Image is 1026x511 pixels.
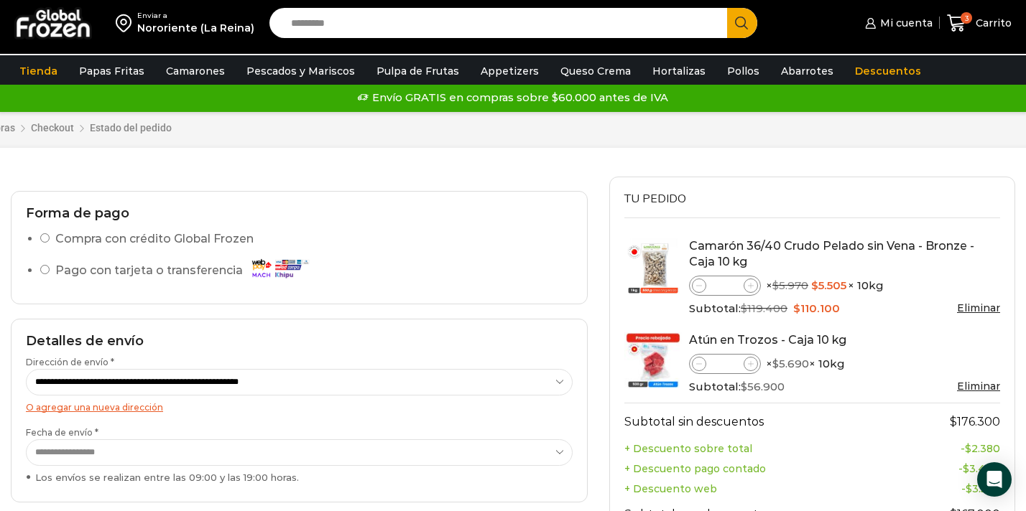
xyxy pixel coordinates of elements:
a: Queso Crema [553,57,638,85]
div: Los envíos se realizan entre las 09:00 y las 19:00 horas. [26,471,573,484]
th: + Descuento web [624,479,895,499]
a: Camarones [159,57,232,85]
bdi: 176.300 [950,415,1000,428]
a: Pollos [720,57,767,85]
label: Compra con crédito Global Frozen [55,229,254,250]
div: × × 10kg [689,354,1000,374]
span: $ [772,278,779,292]
select: Fecha de envío * Los envíos se realizan entre las 09:00 y las 19:00 horas. [26,439,573,466]
td: - [895,459,1000,479]
div: Open Intercom Messenger [977,462,1012,497]
span: Mi cuenta [877,16,933,30]
bdi: 5.505 [811,278,846,292]
bdi: 3.520 [966,482,1000,495]
td: - [895,439,1000,459]
a: Mi cuenta [861,9,932,37]
span: $ [793,301,800,315]
th: + Descuento pago contado [624,459,895,479]
span: $ [741,301,747,315]
h2: Detalles de envío [26,334,573,350]
span: $ [963,462,969,475]
span: $ [772,357,779,370]
span: Tu pedido [624,191,686,207]
span: $ [741,380,747,393]
a: Hortalizas [645,57,713,85]
span: $ [966,482,972,495]
a: Appetizers [473,57,546,85]
a: Tienda [12,57,65,85]
a: Abarrotes [774,57,841,85]
a: Descuentos [848,57,928,85]
bdi: 3.400 [963,462,1000,475]
h2: Forma de pago [26,206,573,222]
th: + Descuento sobre total [624,439,895,459]
input: Product quantity [706,277,744,294]
bdi: 110.100 [793,301,840,315]
a: Eliminar [957,380,1000,393]
a: 3 Carrito [947,6,1012,40]
div: × × 10kg [689,276,1000,296]
label: Fecha de envío * [26,426,573,484]
bdi: 5.690 [772,357,809,370]
img: Pago con tarjeta o transferencia [247,255,312,281]
span: $ [965,442,971,455]
a: Pescados y Mariscos [239,57,362,85]
div: Subtotal: [689,379,1000,395]
button: Search button [727,8,757,38]
img: address-field-icon.svg [116,11,137,35]
label: Dirección de envío * [26,356,573,395]
select: Dirección de envío * [26,369,573,395]
bdi: 56.900 [741,380,785,393]
td: - [895,479,1000,499]
input: Product quantity [706,355,744,372]
a: Camarón 36/40 Crudo Pelado sin Vena - Bronze - Caja 10 kg [689,239,974,269]
span: $ [811,278,818,292]
a: Papas Fritas [72,57,152,85]
span: 3 [961,12,972,24]
div: Enviar a [137,11,254,21]
a: Eliminar [957,301,1000,314]
a: Pulpa de Frutas [369,57,466,85]
span: Carrito [972,16,1012,30]
th: Subtotal sin descuentos [624,403,895,439]
bdi: 2.380 [965,442,1000,455]
a: O agregar una nueva dirección [26,402,163,413]
div: Subtotal: [689,301,1000,317]
div: Nororiente (La Reina) [137,21,254,35]
bdi: 119.400 [741,301,787,315]
a: Atún en Trozos - Caja 10 kg [689,333,846,347]
span: $ [950,415,957,428]
label: Pago con tarjeta o transferencia [55,258,316,283]
bdi: 5.970 [772,278,808,292]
